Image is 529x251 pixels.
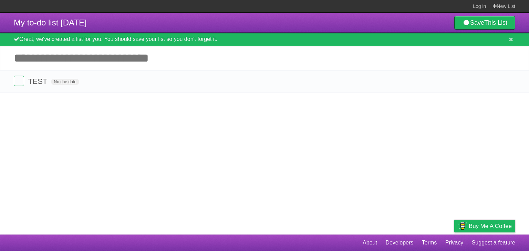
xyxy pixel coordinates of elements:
label: Star task [473,76,486,87]
span: My to-do list [DATE] [14,18,87,27]
img: Buy me a coffee [458,220,467,232]
b: This List [484,19,507,26]
a: Suggest a feature [472,236,515,249]
a: SaveThis List [454,16,515,30]
span: Buy me a coffee [469,220,512,232]
span: No due date [51,79,79,85]
a: Buy me a coffee [454,220,515,232]
a: Privacy [445,236,463,249]
a: Terms [422,236,437,249]
label: Done [14,76,24,86]
a: Developers [385,236,413,249]
span: TEST [28,77,49,86]
a: About [363,236,377,249]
